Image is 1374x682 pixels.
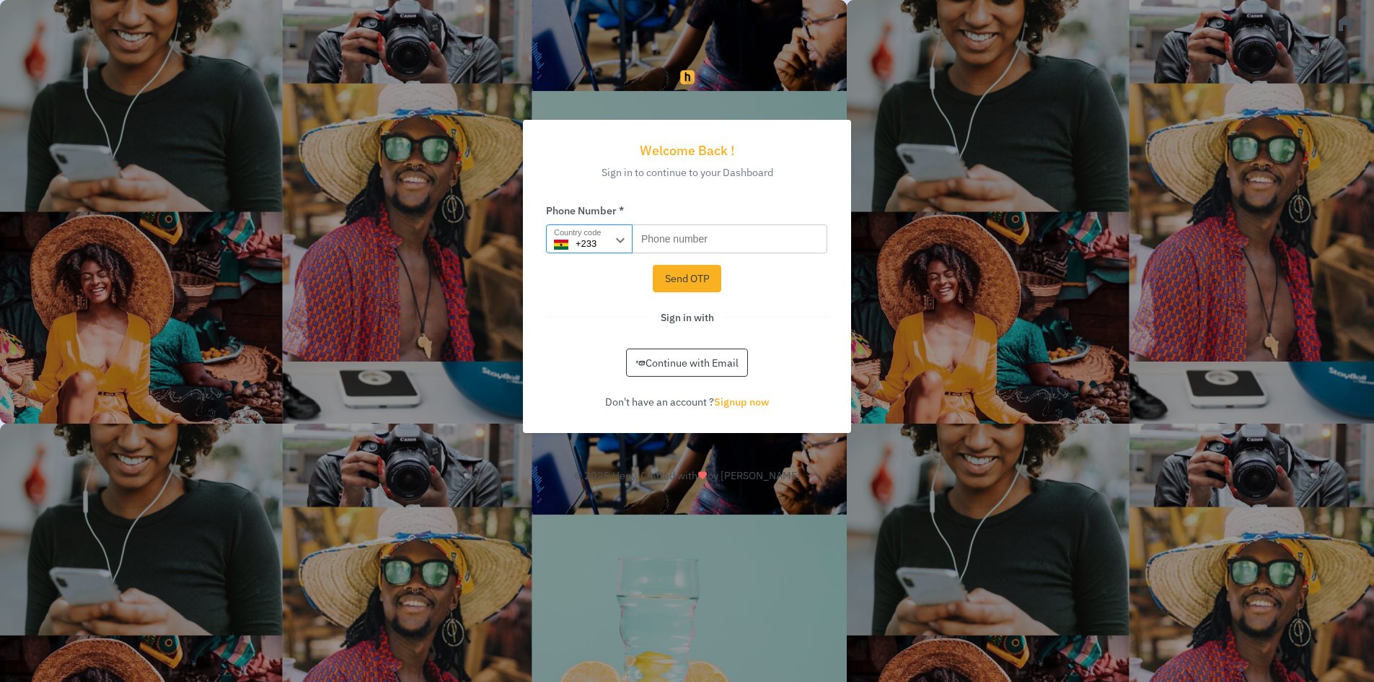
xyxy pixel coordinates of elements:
[546,203,828,219] label: Phone Number *
[540,143,834,159] h5: Welcome Back !
[546,224,633,253] input: Country code
[626,349,748,377] button: Continue with Email
[554,227,601,239] label: Country code
[632,224,827,253] input: Phone number
[546,394,828,410] p: Don't have an account ?
[523,468,851,484] p: © 2025 Heny. Crafted with by [PERSON_NAME]
[714,395,770,408] a: Signup now
[540,165,834,180] p: Sign in to continue to your Dashboard
[653,265,721,293] button: Send OTP
[649,310,726,325] h5: Sign in with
